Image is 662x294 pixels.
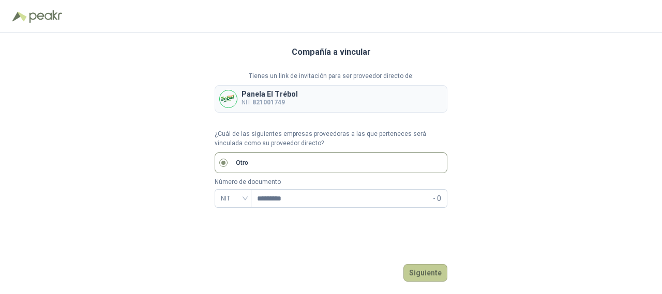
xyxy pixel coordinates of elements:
[292,45,371,59] h3: Compañía a vincular
[215,129,447,149] p: ¿Cuál de las siguientes empresas proveedoras a las que perteneces será vinculada como su proveedo...
[220,90,237,107] img: Company Logo
[433,190,441,207] span: - 0
[252,99,285,106] b: 821001749
[221,191,245,206] span: NIT
[403,264,447,282] button: Siguiente
[29,10,62,23] img: Peakr
[12,11,27,22] img: Logo
[236,158,248,168] p: Otro
[242,98,298,107] p: NIT
[215,71,447,81] p: Tienes un link de invitación para ser proveedor directo de:
[242,90,298,98] p: Panela El Trébol
[215,177,447,187] p: Número de documento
